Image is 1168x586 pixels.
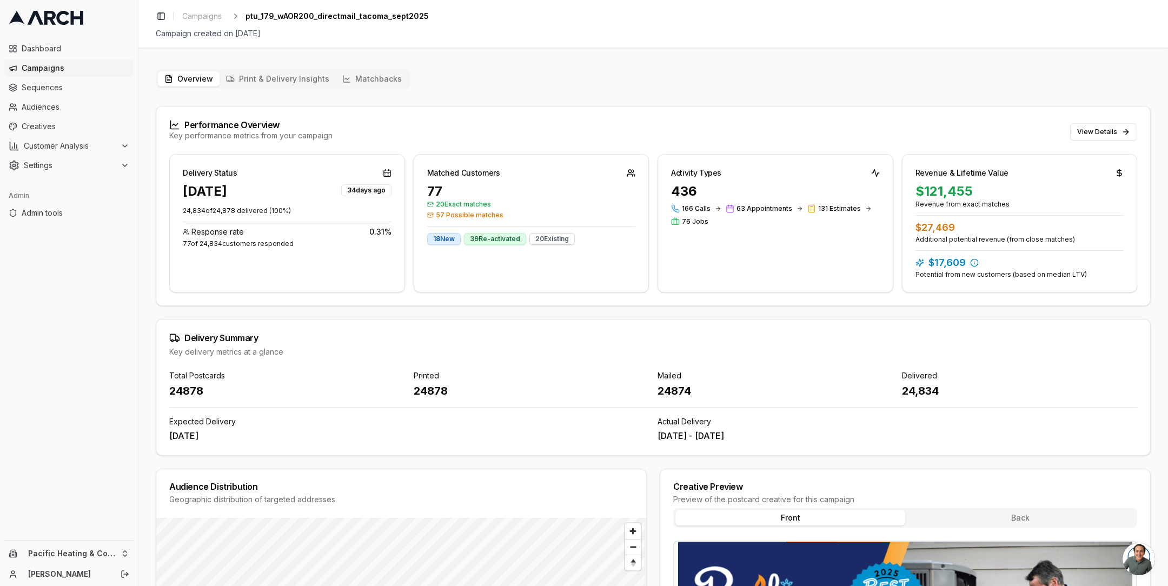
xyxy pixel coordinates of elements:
[183,168,237,178] div: Delivery Status
[22,121,129,132] span: Creatives
[915,255,1124,270] div: $17,609
[22,82,129,93] span: Sequences
[4,545,134,562] button: Pacific Heating & Cooling
[336,71,408,86] button: Matchbacks
[625,555,641,570] button: Reset bearing to north
[169,416,649,427] div: Expected Delivery
[169,119,333,130] div: Performance Overview
[4,204,134,222] a: Admin tools
[915,270,1124,279] div: Potential from new customers (based on median LTV)
[414,370,649,381] div: Printed
[158,71,220,86] button: Overview
[427,183,636,200] div: 77
[24,160,116,171] span: Settings
[4,79,134,96] a: Sequences
[22,208,129,218] span: Admin tools
[183,207,391,215] p: 24,834 of 24,878 delivered ( 100 %)
[341,184,391,196] div: 34 days ago
[625,523,641,539] button: Zoom in
[658,429,1137,442] div: [DATE] - [DATE]
[915,235,1124,244] div: Additional potential revenue (from close matches)
[22,102,129,112] span: Audiences
[1123,543,1155,575] div: Open chat
[4,40,134,57] a: Dashboard
[673,482,1137,491] div: Creative Preview
[169,332,1137,343] div: Delivery Summary
[464,233,526,245] div: 39 Re-activated
[156,28,1151,39] div: Campaign created on [DATE]
[427,168,500,178] div: Matched Customers
[915,168,1009,178] div: Revenue & Lifetime Value
[529,233,575,245] div: 20 Existing
[169,130,333,141] div: Key performance metrics from your campaign
[169,347,1137,357] div: Key delivery metrics at a glance
[675,510,905,525] button: Front
[4,157,134,174] button: Settings
[4,59,134,77] a: Campaigns
[736,204,792,213] span: 63 Appointments
[4,187,134,204] div: Admin
[169,494,633,505] div: Geographic distribution of targeted addresses
[682,217,708,226] span: 76 Jobs
[28,549,116,558] span: Pacific Heating & Cooling
[117,567,132,582] button: Log out
[902,383,1138,398] div: 24,834
[623,556,642,569] span: Reset bearing to north
[427,233,461,245] div: 18 New
[905,510,1135,525] button: Back
[658,416,1137,427] div: Actual Delivery
[1070,123,1137,141] button: View Details
[183,183,227,200] div: [DATE]
[673,494,1137,505] div: Preview of the postcard creative for this campaign
[4,98,134,116] a: Audiences
[658,370,893,381] div: Mailed
[671,183,880,200] div: 436
[183,239,391,248] div: 77 of 24,834 customers responded
[427,200,636,209] span: 20 Exact matches
[902,370,1138,381] div: Delivered
[220,71,336,86] button: Print & Delivery Insights
[4,118,134,135] a: Creatives
[4,137,134,155] button: Customer Analysis
[178,9,429,24] nav: breadcrumb
[915,220,1124,235] div: $27,469
[625,540,641,555] span: Zoom out
[245,11,429,22] span: ptu_179_wAOR200_directmail_tacoma_sept2025
[22,43,129,54] span: Dashboard
[182,11,222,22] span: Campaigns
[178,9,226,24] a: Campaigns
[915,200,1124,209] div: Revenue from exact matches
[169,370,405,381] div: Total Postcards
[369,227,391,237] span: 0.31 %
[671,168,721,178] div: Activity Types
[191,227,244,237] span: Response rate
[625,539,641,555] button: Zoom out
[22,63,129,74] span: Campaigns
[169,482,633,491] div: Audience Distribution
[658,383,893,398] div: 24874
[169,383,405,398] div: 24878
[28,569,109,580] a: [PERSON_NAME]
[818,204,861,213] span: 131 Estimates
[414,383,649,398] div: 24878
[682,204,711,213] span: 166 Calls
[915,183,1124,200] div: $121,455
[341,183,391,196] button: 34days ago
[169,429,649,442] div: [DATE]
[427,211,636,219] span: 57 Possible matches
[24,141,116,151] span: Customer Analysis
